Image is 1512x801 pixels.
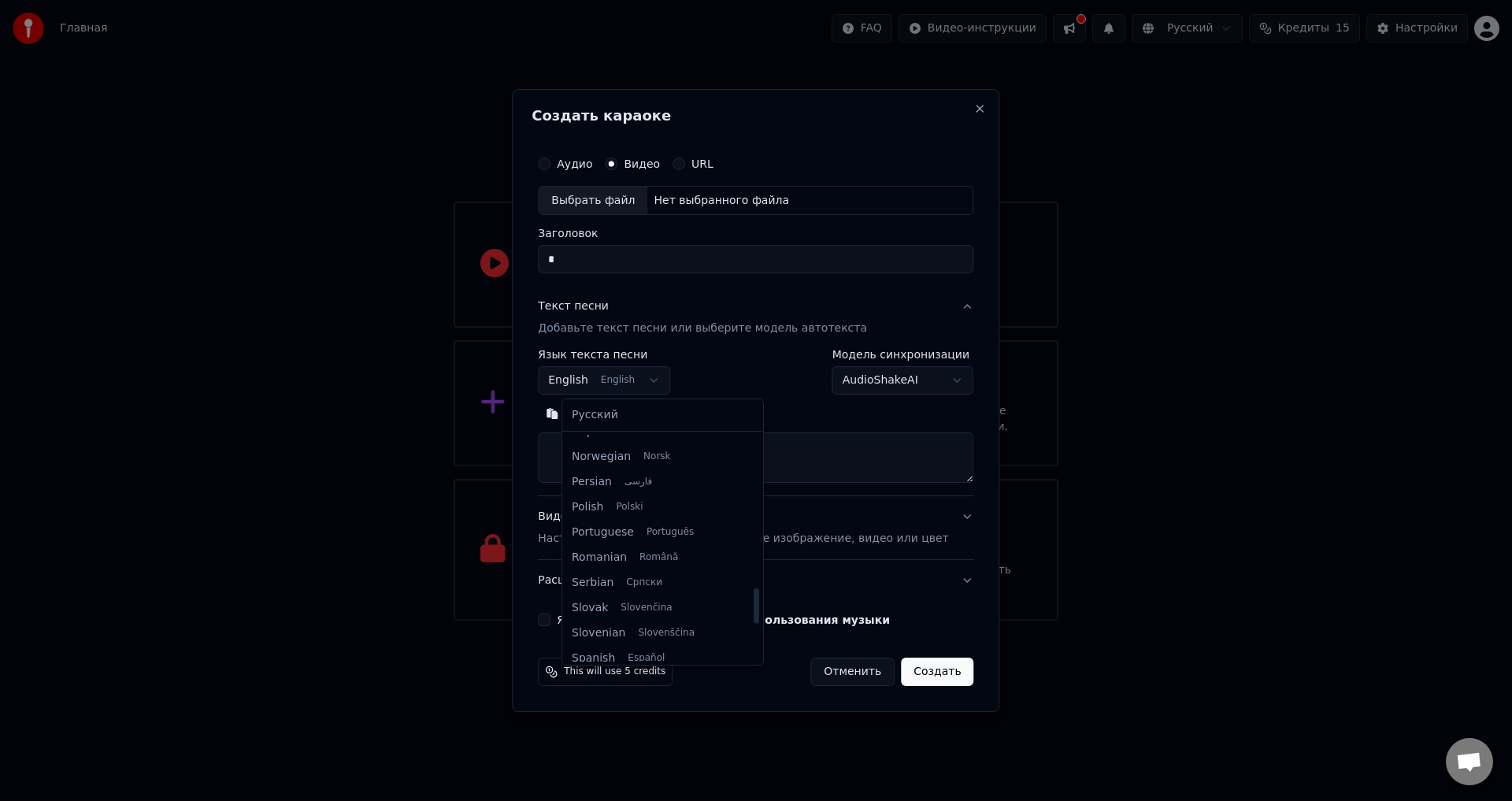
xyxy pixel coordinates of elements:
span: Română [639,551,678,564]
span: Serbian [572,575,613,591]
span: Српски [626,577,662,589]
span: Persian [572,474,612,490]
span: Slovenian [572,625,625,641]
span: Portuguese [572,525,634,540]
span: Spanish [572,651,615,666]
span: Slovenčina [621,602,672,614]
span: Norwegian [572,449,631,465]
span: Español [628,652,665,665]
span: Romanian [572,550,627,566]
span: Norsk [643,451,670,463]
span: Polish [572,499,603,515]
span: فارسی [624,476,652,488]
span: Slovak [572,600,608,616]
span: Slovenščina [638,627,695,640]
span: Português [647,526,694,539]
span: Polski [616,501,643,514]
span: Русский [572,407,618,423]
